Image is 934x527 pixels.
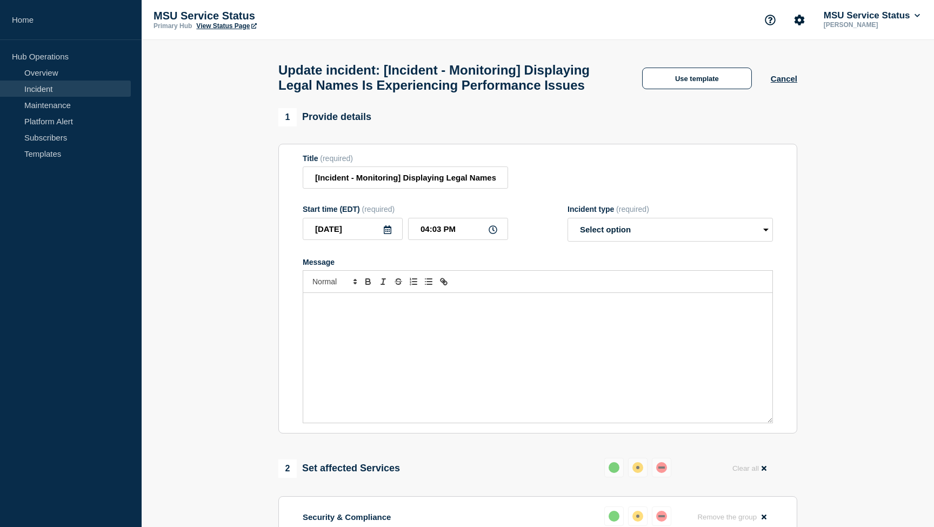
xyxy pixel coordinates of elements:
button: Clear all [726,458,773,479]
button: MSU Service Status [822,10,922,21]
div: down [656,511,667,522]
div: Incident type [568,205,773,214]
span: (required) [616,205,649,214]
div: Title [303,154,508,163]
span: 2 [278,459,297,478]
button: up [604,458,624,477]
a: View Status Page [196,22,256,30]
button: Use template [642,68,752,89]
button: Toggle ordered list [406,275,421,288]
button: up [604,506,624,526]
span: 1 [278,108,297,126]
button: Cancel [771,74,797,83]
p: [PERSON_NAME] [822,21,922,29]
button: Toggle italic text [376,275,391,288]
button: down [652,506,671,526]
div: down [656,462,667,473]
button: Support [759,9,782,31]
h1: Update incident: [Incident - Monitoring] Displaying Legal Names Is Experiencing Performance Issues [278,63,623,93]
div: Provide details [278,108,371,126]
button: Account settings [788,9,811,31]
input: HH:MM A [408,218,508,240]
div: Message [303,258,773,266]
p: Security & Compliance [303,512,391,522]
div: up [609,511,619,522]
div: Set affected Services [278,459,400,478]
div: up [609,462,619,473]
div: Message [303,293,772,423]
select: Incident type [568,218,773,242]
button: affected [628,506,648,526]
p: Primary Hub [154,22,192,30]
span: (required) [362,205,395,214]
span: Remove the group [697,513,757,521]
button: affected [628,458,648,477]
span: (required) [320,154,353,163]
button: Toggle strikethrough text [391,275,406,288]
div: affected [632,511,643,522]
button: Toggle bulleted list [421,275,436,288]
button: down [652,458,671,477]
p: MSU Service Status [154,10,370,22]
button: Toggle link [436,275,451,288]
div: affected [632,462,643,473]
button: Toggle bold text [361,275,376,288]
input: YYYY-MM-DD [303,218,403,240]
div: Start time (EDT) [303,205,508,214]
input: Title [303,166,508,189]
span: Font size [308,275,361,288]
